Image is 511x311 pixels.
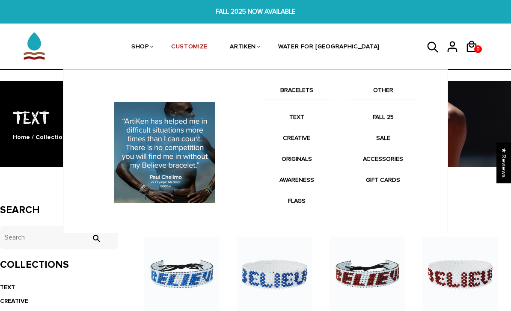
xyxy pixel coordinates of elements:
a: BRACELETS [260,85,333,100]
a: OTHER [346,85,420,100]
a: CUSTOMIZE [171,25,208,70]
a: TEXT [260,109,333,125]
a: ORIGINALS [260,151,333,167]
a: SHOP [131,25,149,70]
span: / [32,133,34,141]
span: 0 [475,43,481,55]
a: Collections [36,133,69,141]
a: WATER FOR [GEOGRAPHIC_DATA] [278,25,380,70]
a: FALL 25 [346,109,420,125]
a: SALE [346,130,420,146]
input: Search [87,234,104,242]
a: FLAGS [260,193,333,209]
a: GIFT CARDS [346,172,420,188]
a: AWARENESS [260,172,333,188]
a: CREATIVE [260,130,333,146]
a: ARTIKEN [230,25,256,70]
a: 0 [465,56,484,57]
span: FALL 2025 NOW AVAILABLE [158,7,353,17]
a: Home [13,133,30,141]
div: Click to open Judge.me floating reviews tab [496,142,511,183]
a: ACCESSORIES [346,151,420,167]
